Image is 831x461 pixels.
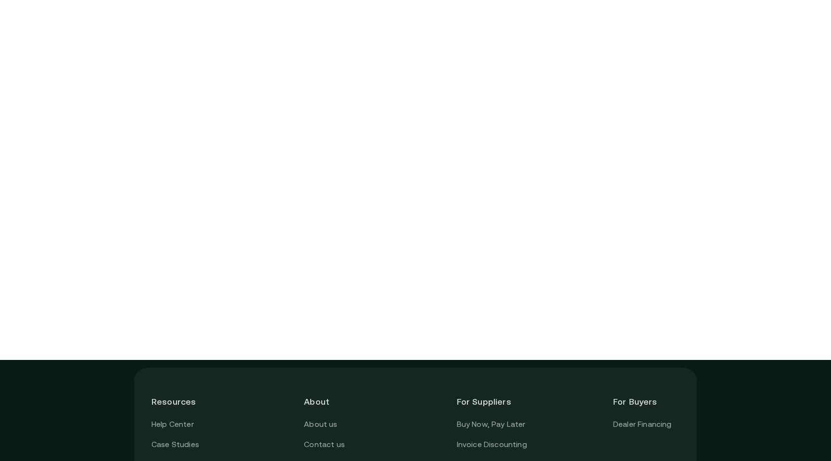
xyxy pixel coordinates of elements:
[151,418,194,431] a: Help Center
[613,385,680,418] header: For Buyers
[304,385,370,418] header: About
[457,418,526,431] a: Buy Now, Pay Later
[457,385,527,418] header: For Suppliers
[457,438,527,451] a: Invoice Discounting
[304,438,345,451] a: Contact us
[151,438,199,451] a: Case Studies
[151,385,218,418] header: Resources
[304,418,337,431] a: About us
[209,87,622,331] iframe: Funding Deals through Comfi
[613,418,672,431] a: Dealer Financing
